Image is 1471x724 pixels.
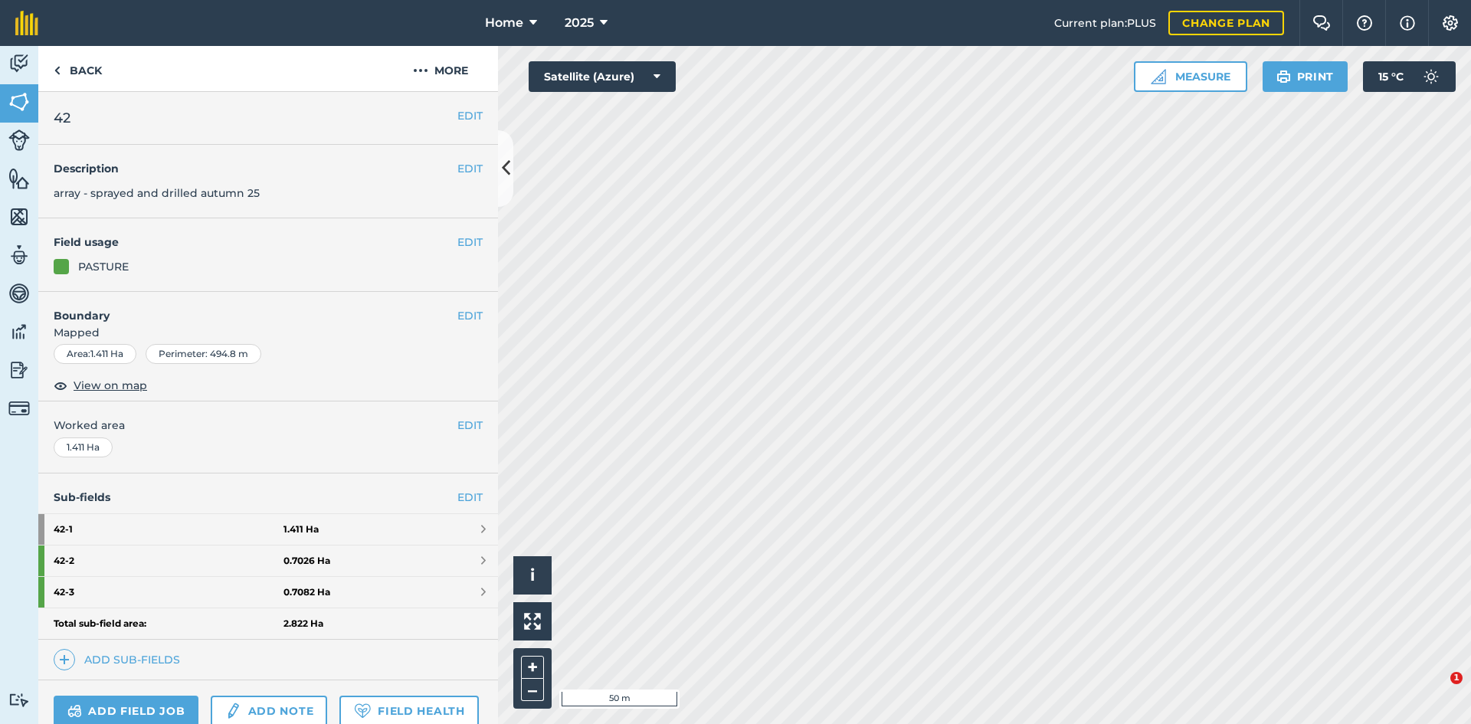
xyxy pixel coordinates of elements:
a: Add sub-fields [54,649,186,670]
img: svg+xml;base64,PHN2ZyB4bWxucz0iaHR0cDovL3d3dy53My5vcmcvMjAwMC9zdmciIHdpZHRoPSI1NiIgaGVpZ2h0PSI2MC... [8,90,30,113]
img: svg+xml;base64,PHN2ZyB4bWxucz0iaHR0cDovL3d3dy53My5vcmcvMjAwMC9zdmciIHdpZHRoPSI1NiIgaGVpZ2h0PSI2MC... [8,205,30,228]
a: 42-11.411 Ha [38,514,498,545]
img: svg+xml;base64,PHN2ZyB4bWxucz0iaHR0cDovL3d3dy53My5vcmcvMjAwMC9zdmciIHdpZHRoPSIyMCIgaGVpZ2h0PSIyNC... [413,61,428,80]
img: svg+xml;base64,PHN2ZyB4bWxucz0iaHR0cDovL3d3dy53My5vcmcvMjAwMC9zdmciIHdpZHRoPSIxOSIgaGVpZ2h0PSIyNC... [1276,67,1291,86]
a: 42-20.7026 Ha [38,545,498,576]
span: 15 ° C [1378,61,1404,92]
strong: 42 - 2 [54,545,283,576]
img: svg+xml;base64,PHN2ZyB4bWxucz0iaHR0cDovL3d3dy53My5vcmcvMjAwMC9zdmciIHdpZHRoPSI5IiBoZWlnaHQ9IjI0Ii... [54,61,61,80]
button: i [513,556,552,595]
img: Ruler icon [1151,69,1166,84]
img: svg+xml;base64,PD94bWwgdmVyc2lvbj0iMS4wIiBlbmNvZGluZz0idXRmLTgiPz4KPCEtLSBHZW5lcmF0b3I6IEFkb2JlIE... [8,320,30,343]
button: EDIT [457,160,483,177]
img: svg+xml;base64,PHN2ZyB4bWxucz0iaHR0cDovL3d3dy53My5vcmcvMjAwMC9zdmciIHdpZHRoPSIxNyIgaGVpZ2h0PSIxNy... [1400,14,1415,32]
span: View on map [74,377,147,394]
img: svg+xml;base64,PD94bWwgdmVyc2lvbj0iMS4wIiBlbmNvZGluZz0idXRmLTgiPz4KPCEtLSBHZW5lcmF0b3I6IEFkb2JlIE... [8,52,30,75]
button: Print [1263,61,1348,92]
span: Mapped [38,324,498,341]
img: svg+xml;base64,PD94bWwgdmVyc2lvbj0iMS4wIiBlbmNvZGluZz0idXRmLTgiPz4KPCEtLSBHZW5lcmF0b3I6IEFkb2JlIE... [8,359,30,382]
h4: Field usage [54,234,457,251]
img: svg+xml;base64,PD94bWwgdmVyc2lvbj0iMS4wIiBlbmNvZGluZz0idXRmLTgiPz4KPCEtLSBHZW5lcmF0b3I6IEFkb2JlIE... [8,129,30,151]
span: 2025 [565,14,594,32]
button: EDIT [457,417,483,434]
span: Worked area [54,417,483,434]
strong: 42 - 1 [54,514,283,545]
button: Satellite (Azure) [529,61,676,92]
img: Two speech bubbles overlapping with the left bubble in the forefront [1312,15,1331,31]
a: Change plan [1168,11,1284,35]
span: Current plan : PLUS [1054,15,1156,31]
img: svg+xml;base64,PD94bWwgdmVyc2lvbj0iMS4wIiBlbmNvZGluZz0idXRmLTgiPz4KPCEtLSBHZW5lcmF0b3I6IEFkb2JlIE... [8,244,30,267]
img: A question mark icon [1355,15,1374,31]
span: i [530,565,535,585]
button: More [383,46,498,91]
strong: 0.7026 Ha [283,555,330,567]
button: View on map [54,376,147,395]
strong: 1.411 Ha [283,523,319,536]
button: Measure [1134,61,1247,92]
span: Home [485,14,523,32]
img: svg+xml;base64,PHN2ZyB4bWxucz0iaHR0cDovL3d3dy53My5vcmcvMjAwMC9zdmciIHdpZHRoPSIxOCIgaGVpZ2h0PSIyNC... [54,376,67,395]
img: Four arrows, one pointing top left, one top right, one bottom right and the last bottom left [524,613,541,630]
h4: Sub-fields [38,489,498,506]
iframe: Intercom live chat [1419,672,1456,709]
button: EDIT [457,107,483,124]
button: 15 °C [1363,61,1456,92]
h4: Description [54,160,483,177]
a: EDIT [457,489,483,506]
a: Back [38,46,117,91]
img: svg+xml;base64,PD94bWwgdmVyc2lvbj0iMS4wIiBlbmNvZGluZz0idXRmLTgiPz4KPCEtLSBHZW5lcmF0b3I6IEFkb2JlIE... [67,702,82,720]
strong: 0.7082 Ha [283,586,330,598]
div: 1.411 Ha [54,437,113,457]
button: – [521,679,544,701]
img: svg+xml;base64,PD94bWwgdmVyc2lvbj0iMS4wIiBlbmNvZGluZz0idXRmLTgiPz4KPCEtLSBHZW5lcmF0b3I6IEFkb2JlIE... [8,693,30,707]
strong: 42 - 3 [54,577,283,608]
div: Perimeter : 494.8 m [146,344,261,364]
strong: Total sub-field area: [54,618,283,630]
button: EDIT [457,307,483,324]
button: EDIT [457,234,483,251]
span: 1 [1450,672,1463,684]
img: svg+xml;base64,PHN2ZyB4bWxucz0iaHR0cDovL3d3dy53My5vcmcvMjAwMC9zdmciIHdpZHRoPSI1NiIgaGVpZ2h0PSI2MC... [8,167,30,190]
div: PASTURE [78,258,129,275]
img: svg+xml;base64,PD94bWwgdmVyc2lvbj0iMS4wIiBlbmNvZGluZz0idXRmLTgiPz4KPCEtLSBHZW5lcmF0b3I6IEFkb2JlIE... [1416,61,1446,92]
img: svg+xml;base64,PD94bWwgdmVyc2lvbj0iMS4wIiBlbmNvZGluZz0idXRmLTgiPz4KPCEtLSBHZW5lcmF0b3I6IEFkb2JlIE... [8,398,30,419]
img: svg+xml;base64,PD94bWwgdmVyc2lvbj0iMS4wIiBlbmNvZGluZz0idXRmLTgiPz4KPCEtLSBHZW5lcmF0b3I6IEFkb2JlIE... [8,282,30,305]
div: Area : 1.411 Ha [54,344,136,364]
span: array - sprayed and drilled autumn 25 [54,186,260,200]
a: 42-30.7082 Ha [38,577,498,608]
strong: 2.822 Ha [283,618,323,630]
button: + [521,656,544,679]
img: A cog icon [1441,15,1460,31]
h4: Boundary [38,292,457,324]
img: svg+xml;base64,PD94bWwgdmVyc2lvbj0iMS4wIiBlbmNvZGluZz0idXRmLTgiPz4KPCEtLSBHZW5lcmF0b3I6IEFkb2JlIE... [224,702,241,720]
span: 42 [54,107,70,129]
img: svg+xml;base64,PHN2ZyB4bWxucz0iaHR0cDovL3d3dy53My5vcmcvMjAwMC9zdmciIHdpZHRoPSIxNCIgaGVpZ2h0PSIyNC... [59,650,70,669]
img: fieldmargin Logo [15,11,38,35]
